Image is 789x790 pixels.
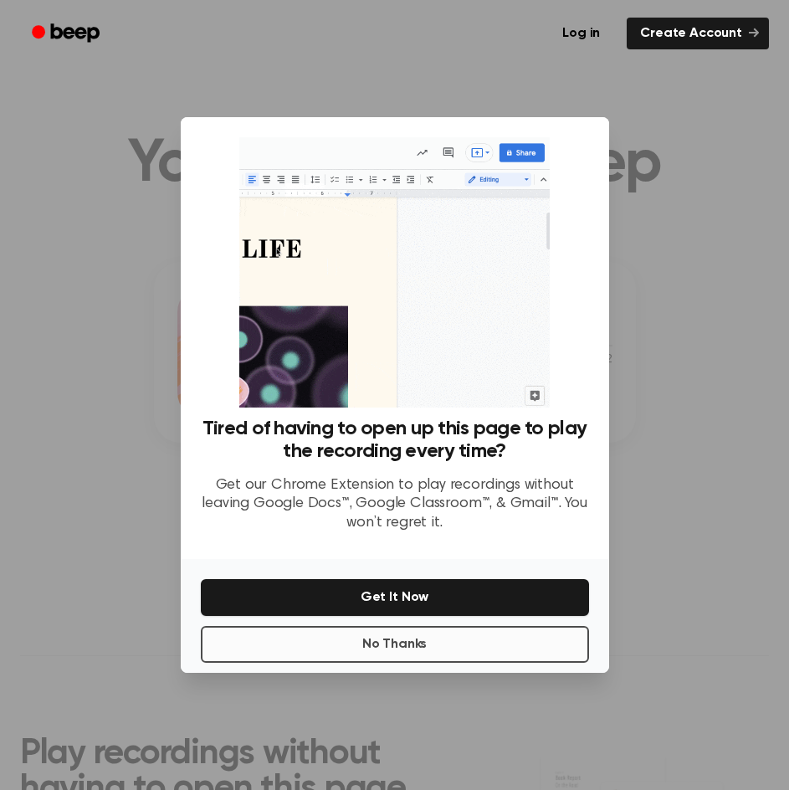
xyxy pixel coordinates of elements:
[201,418,589,463] h3: Tired of having to open up this page to play the recording every time?
[546,14,617,53] a: Log in
[201,626,589,663] button: No Thanks
[627,18,769,49] a: Create Account
[20,18,115,50] a: Beep
[239,137,550,408] img: Beep extension in action
[201,476,589,533] p: Get our Chrome Extension to play recordings without leaving Google Docs™, Google Classroom™, & Gm...
[201,579,589,616] button: Get It Now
